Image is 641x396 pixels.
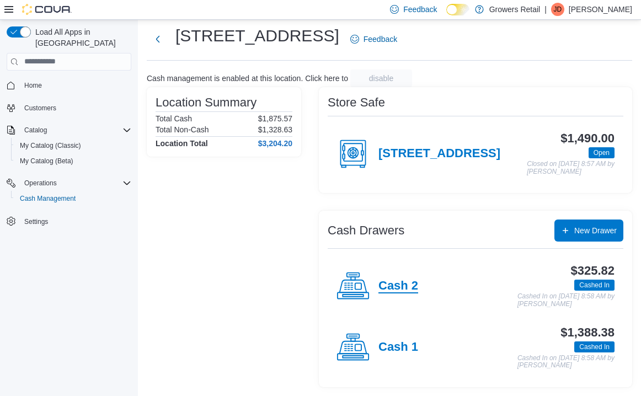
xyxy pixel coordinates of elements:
[15,192,131,205] span: Cash Management
[15,154,78,168] a: My Catalog (Beta)
[11,153,136,169] button: My Catalog (Beta)
[594,148,610,158] span: Open
[24,179,57,188] span: Operations
[20,101,61,115] a: Customers
[258,139,292,148] h4: $3,204.20
[446,4,469,15] input: Dark Mode
[2,100,136,116] button: Customers
[20,215,52,228] a: Settings
[20,101,131,115] span: Customers
[20,194,76,203] span: Cash Management
[554,3,562,16] span: JD
[2,175,136,191] button: Operations
[328,96,385,109] h3: Store Safe
[15,139,86,152] a: My Catalog (Classic)
[364,34,397,45] span: Feedback
[554,220,623,242] button: New Drawer
[11,191,136,206] button: Cash Management
[574,280,615,291] span: Cashed In
[258,125,292,134] p: $1,328.63
[20,78,131,92] span: Home
[2,122,136,138] button: Catalog
[350,69,412,87] button: disable
[579,280,610,290] span: Cashed In
[258,114,292,123] p: $1,875.57
[15,154,131,168] span: My Catalog (Beta)
[20,176,131,190] span: Operations
[589,147,615,158] span: Open
[517,293,615,308] p: Cashed In on [DATE] 8:58 AM by [PERSON_NAME]
[346,28,402,50] a: Feedback
[156,96,257,109] h3: Location Summary
[489,3,541,16] p: Growers Retail
[15,139,131,152] span: My Catalog (Classic)
[378,340,418,355] h4: Cash 1
[574,341,615,352] span: Cashed In
[527,160,615,175] p: Closed on [DATE] 8:57 AM by [PERSON_NAME]
[446,15,447,16] span: Dark Mode
[156,114,192,123] h6: Total Cash
[403,4,437,15] span: Feedback
[156,139,208,148] h4: Location Total
[544,3,547,16] p: |
[551,3,564,16] div: Jodi Duke
[569,3,632,16] p: [PERSON_NAME]
[378,147,500,161] h4: [STREET_ADDRESS]
[20,124,51,137] button: Catalog
[574,225,617,236] span: New Drawer
[20,214,131,228] span: Settings
[20,124,131,137] span: Catalog
[560,326,615,339] h3: $1,388.38
[24,81,42,90] span: Home
[175,25,339,47] h1: [STREET_ADDRESS]
[20,157,73,165] span: My Catalog (Beta)
[22,4,72,15] img: Cova
[328,224,404,237] h3: Cash Drawers
[24,217,48,226] span: Settings
[31,26,131,49] span: Load All Apps in [GEOGRAPHIC_DATA]
[24,104,56,113] span: Customers
[7,73,131,258] nav: Complex example
[369,73,393,84] span: disable
[2,213,136,229] button: Settings
[20,141,81,150] span: My Catalog (Classic)
[571,264,615,277] h3: $325.82
[147,28,169,50] button: Next
[15,192,80,205] a: Cash Management
[579,342,610,352] span: Cashed In
[20,79,46,92] a: Home
[147,74,348,83] p: Cash management is enabled at this location. Click here to
[378,279,418,293] h4: Cash 2
[24,126,47,135] span: Catalog
[517,355,615,370] p: Cashed In on [DATE] 8:58 AM by [PERSON_NAME]
[2,77,136,93] button: Home
[156,125,209,134] h6: Total Non-Cash
[11,138,136,153] button: My Catalog (Classic)
[560,132,615,145] h3: $1,490.00
[20,176,61,190] button: Operations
